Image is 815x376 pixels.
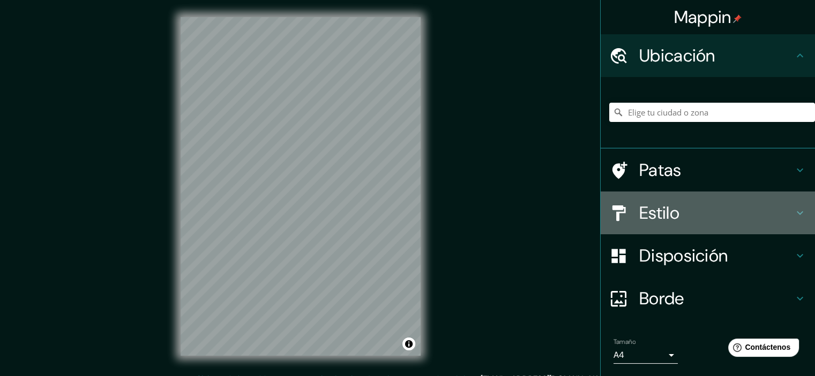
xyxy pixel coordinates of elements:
[614,337,635,346] font: Tamaño
[733,14,742,23] img: pin-icon.png
[601,149,815,191] div: Patas
[402,337,415,350] button: Activar o desactivar atribución
[614,347,678,364] div: A4
[639,159,682,181] font: Patas
[639,244,728,267] font: Disposición
[720,334,803,364] iframe: Lanzador de widgets de ayuda
[181,17,421,356] canvas: Mapa
[639,287,684,310] font: Borde
[674,6,731,28] font: Mappin
[601,234,815,277] div: Disposición
[601,191,815,234] div: Estilo
[614,349,624,360] font: A4
[639,44,715,67] font: Ubicación
[609,103,815,122] input: Elige tu ciudad o zona
[601,34,815,77] div: Ubicación
[639,202,679,224] font: Estilo
[601,277,815,320] div: Borde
